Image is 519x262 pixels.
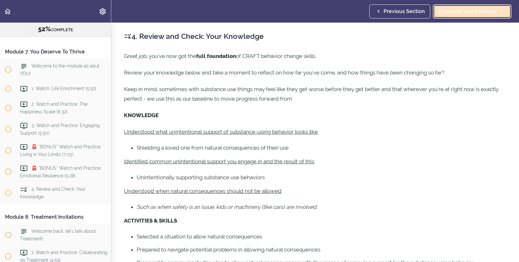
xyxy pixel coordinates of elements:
strong: full foundation [196,53,236,59]
em: Such as when safety is an issue, kids or machinery (like cars) are involved [137,204,317,210]
u: Identified common unintentional support you engage in and the result of this [124,158,314,165]
span: 🚨 *BONUS* Watch and Practice: Living In Your Limits (7:05) [20,144,101,157]
span: of CRAFT behavior change skills. [236,53,316,59]
span: Shielding a loved one from natural consequences of their use [137,145,289,151]
a: Complete and Continue [433,4,511,18]
strong: ACTIVITIES & SKILLS [124,217,177,224]
span: 3. Watch and Practice: Engaging Support (5:50) [20,123,100,135]
span: 2. Watch and Practice: The Happiness Scale (6:32) [20,102,87,114]
span: Great job, you've now got the [124,53,196,59]
span: 1. Watch: Life Enrichment (5:52) [31,86,96,91]
span: . [317,204,318,210]
span: Selected a situation to allow natural consequences [137,233,262,240]
u: Understood what unintentional support of substance-using behavior looks like [124,129,318,135]
span: 52% [38,25,51,33]
span: Welcome back, let's talk about Treatment! [20,229,96,241]
span: 🚨 *BONUS* Watch and Practice: Emotional Resilience (5:28) [20,166,101,178]
span: Unintentionally supporting substance use behaviors [137,174,265,181]
svg: Back to course curriculum [4,8,11,15]
span: Review your knowledge below and take a moment to reflect on how far you've come, and how things h... [124,69,444,76]
h2: 4. Review and Check: Your Knowledge [124,31,506,42]
div: COMPLETE [8,25,103,33]
span: Complete and Continue [438,8,497,15]
a: Previous Section [369,4,430,18]
span: Welcome to the module all abut YOU! [20,63,99,76]
span: Keep in mind, sometimes with substance use things may feel like they get worse before they get be... [124,86,499,102]
svg: Settings Menu [99,8,106,15]
strong: KNOWLEDGE [124,112,159,118]
span: Prepared to navigate potential problems in allowing natural consequences [137,246,320,253]
u: Understood when natural consequences should not be allowed [124,188,282,194]
span: Previous Section [384,8,425,15]
span: 4. Review and Check: Your Knowledge [20,187,85,199]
